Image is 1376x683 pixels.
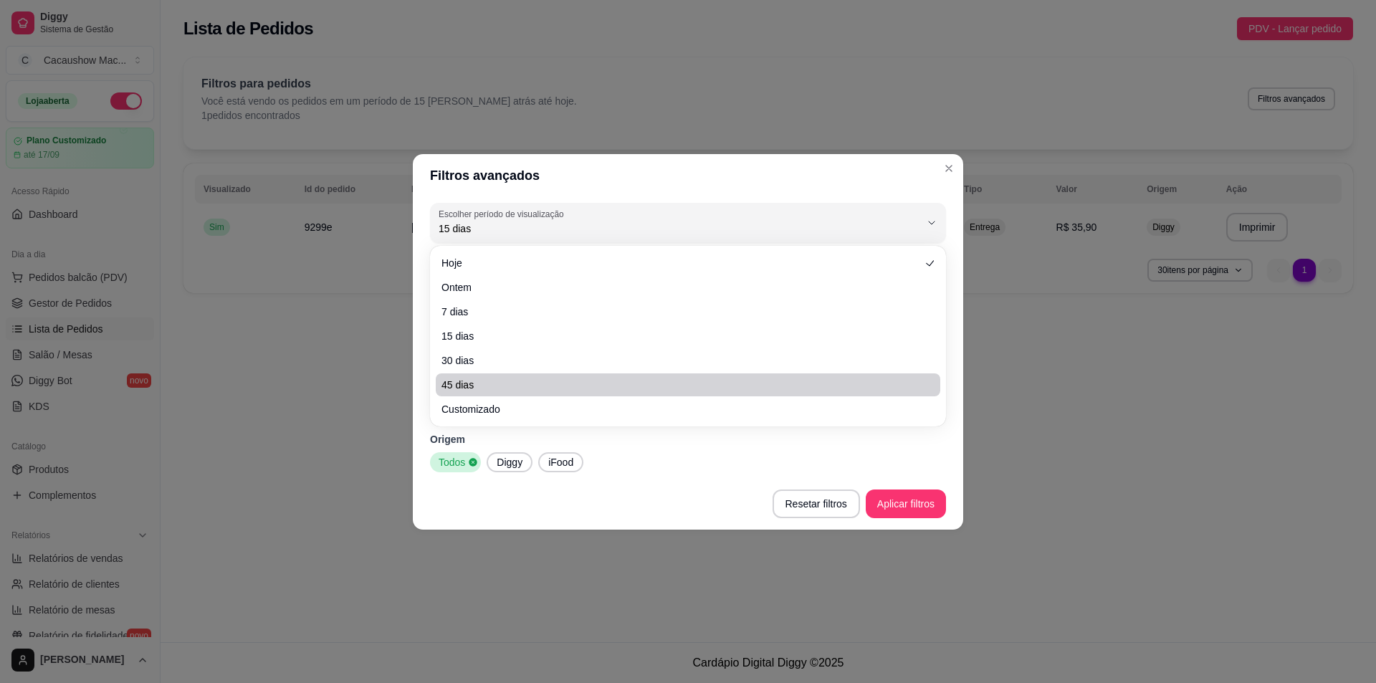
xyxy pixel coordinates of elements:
[937,157,960,180] button: Close
[433,455,468,469] span: Todos
[413,154,963,197] header: Filtros avançados
[439,208,568,220] label: Escolher período de visualização
[773,489,860,518] button: Resetar filtros
[441,353,920,368] span: 30 dias
[441,256,920,270] span: Hoje
[441,402,920,416] span: Customizado
[430,432,946,446] p: Origem
[441,378,920,392] span: 45 dias
[441,305,920,319] span: 7 dias
[543,455,579,469] span: iFood
[441,329,920,343] span: 15 dias
[491,455,528,469] span: Diggy
[441,280,920,295] span: Ontem
[439,221,920,236] span: 15 dias
[866,489,946,518] button: Aplicar filtros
